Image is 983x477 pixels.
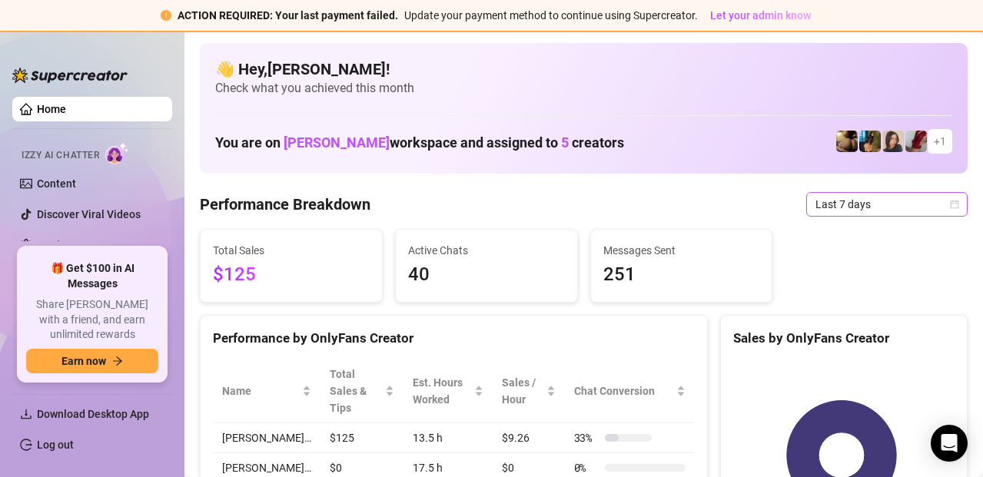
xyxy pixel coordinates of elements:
[493,359,564,423] th: Sales / Hour
[26,349,158,373] button: Earn nowarrow-right
[815,193,958,216] span: Last 7 days
[37,239,78,251] a: Settings
[859,131,881,152] img: Milly
[213,328,695,349] div: Performance by OnlyFans Creator
[37,439,74,451] a: Log out
[574,383,673,399] span: Chat Conversion
[934,133,946,150] span: + 1
[200,194,370,215] h4: Performance Breakdown
[320,359,403,423] th: Total Sales & Tips
[603,260,760,290] span: 251
[330,366,382,416] span: Total Sales & Tips
[222,383,299,399] span: Name
[26,261,158,291] span: 🎁 Get $100 in AI Messages
[213,423,320,453] td: [PERSON_NAME]…
[950,200,959,209] span: calendar
[320,423,403,453] td: $125
[408,260,565,290] span: 40
[215,80,952,97] span: Check what you achieved this month
[213,359,320,423] th: Name
[565,359,695,423] th: Chat Conversion
[178,9,398,22] strong: ACTION REQUIRED: Your last payment failed.
[404,9,698,22] span: Update your payment method to continue using Supercreator.
[215,58,952,80] h4: 👋 Hey, [PERSON_NAME] !
[215,134,624,151] h1: You are on workspace and assigned to creators
[26,297,158,343] span: Share [PERSON_NAME] with a friend, and earn unlimited rewards
[502,374,543,408] span: Sales / Hour
[61,355,106,367] span: Earn now
[561,134,569,151] span: 5
[20,408,32,420] span: download
[905,131,927,152] img: Esme
[493,423,564,453] td: $9.26
[574,429,599,446] span: 33 %
[403,423,493,453] td: 13.5 h
[213,242,370,259] span: Total Sales
[704,6,817,25] button: Let your admin know
[37,177,76,190] a: Content
[603,242,760,259] span: Messages Sent
[37,208,141,220] a: Discover Viral Videos
[284,134,390,151] span: [PERSON_NAME]
[22,148,99,163] span: Izzy AI Chatter
[733,328,955,349] div: Sales by OnlyFans Creator
[836,131,858,152] img: Peachy
[931,425,968,462] div: Open Intercom Messenger
[413,374,471,408] div: Est. Hours Worked
[37,103,66,115] a: Home
[105,142,129,164] img: AI Chatter
[37,408,149,420] span: Download Desktop App
[213,260,370,290] span: $125
[408,242,565,259] span: Active Chats
[574,459,599,476] span: 0 %
[112,356,123,366] span: arrow-right
[161,10,171,21] span: exclamation-circle
[710,9,811,22] span: Let your admin know
[882,131,904,152] img: Nina
[12,68,128,83] img: logo-BBDzfeDw.svg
